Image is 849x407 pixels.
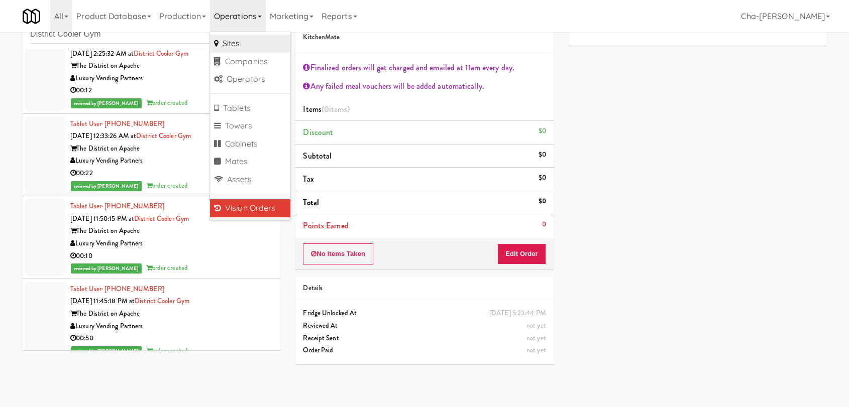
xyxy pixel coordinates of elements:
[70,131,136,141] span: [DATE] 12:33:26 AM at
[538,195,546,208] div: $0
[134,49,188,58] a: District Cooler Gym
[70,84,273,97] div: 00:12
[23,279,280,362] li: Tablet User· [PHONE_NUMBER][DATE] 11:45:18 PM atDistrict Cooler GymThe District on ApacheLuxury V...
[70,201,164,211] a: Tablet User· [PHONE_NUMBER]
[210,117,290,135] a: Towers
[210,135,290,153] a: Cabinets
[71,346,142,356] span: reviewed by [PERSON_NAME]
[146,181,188,190] span: order created
[71,181,142,191] span: reviewed by [PERSON_NAME]
[210,153,290,171] a: Mates
[146,346,188,355] span: order created
[146,263,188,273] span: order created
[71,98,142,108] span: reviewed by [PERSON_NAME]
[303,282,546,295] div: Details
[303,307,546,320] div: Fridge Unlocked At
[101,201,164,211] span: · [PHONE_NUMBER]
[70,237,273,250] div: Luxury Vending Partners
[70,72,273,85] div: Luxury Vending Partners
[329,103,347,115] ng-pluralize: items
[303,103,349,115] span: Items
[210,53,290,71] a: Companies
[70,320,273,333] div: Luxury Vending Partners
[136,131,191,141] a: District Cooler Gym
[23,114,280,197] li: Tablet User· [PHONE_NUMBER][DATE] 12:33:26 AM atDistrict Cooler GymThe District on ApacheLuxury V...
[70,250,273,262] div: 00:10
[489,307,546,320] div: [DATE] 5:23:44 PM
[303,243,373,264] button: No Items Taken
[70,296,135,306] span: [DATE] 11:45:18 PM at
[146,98,188,107] span: order created
[303,332,546,345] div: Receipt Sent
[526,333,546,343] span: not yet
[135,296,189,306] a: District Cooler Gym
[538,125,546,138] div: $0
[303,320,546,332] div: Reviewed At
[210,35,290,53] a: Sites
[70,332,273,345] div: 00:50
[210,70,290,88] a: Operators
[70,308,273,320] div: The District on Apache
[303,34,546,41] h5: KitchenMate
[70,284,164,294] a: Tablet User· [PHONE_NUMBER]
[71,263,142,274] span: reviewed by [PERSON_NAME]
[303,150,332,162] span: Subtotal
[303,344,546,357] div: Order Paid
[134,214,189,223] a: District Cooler Gym
[322,103,350,115] span: (0 )
[526,345,546,355] span: not yet
[303,173,313,185] span: Tax
[303,79,546,94] div: Any failed meal vouchers will be added automatically.
[210,171,290,189] a: Assets
[101,284,164,294] span: · [PHONE_NUMBER]
[70,49,134,58] span: [DATE] 2:25:32 AM at
[101,119,164,128] span: · [PHONE_NUMBER]
[70,214,134,223] span: [DATE] 11:50:15 PM at
[70,225,273,237] div: The District on Apache
[526,321,546,330] span: not yet
[542,218,546,231] div: 0
[23,8,40,25] img: Micromart
[70,155,273,167] div: Luxury Vending Partners
[70,119,164,128] a: Tablet User· [PHONE_NUMBER]
[23,31,280,114] li: Tablet User· [PHONE_NUMBER][DATE] 2:25:32 AM atDistrict Cooler GymThe District on ApacheLuxury Ve...
[303,60,546,75] div: Finalized orders will get charged and emailed at 11am every day.
[303,197,319,208] span: Total
[538,149,546,161] div: $0
[303,126,333,138] span: Discount
[303,220,348,231] span: Points Earned
[23,196,280,279] li: Tablet User· [PHONE_NUMBER][DATE] 11:50:15 PM atDistrict Cooler GymThe District on ApacheLuxury V...
[70,167,273,180] div: 00:22
[210,99,290,117] a: Tablets
[538,172,546,184] div: $0
[497,243,546,264] button: Edit Order
[30,25,273,44] input: Search vision orders
[70,143,273,155] div: The District on Apache
[70,60,273,72] div: The District on Apache
[210,199,290,217] a: Vision Orders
